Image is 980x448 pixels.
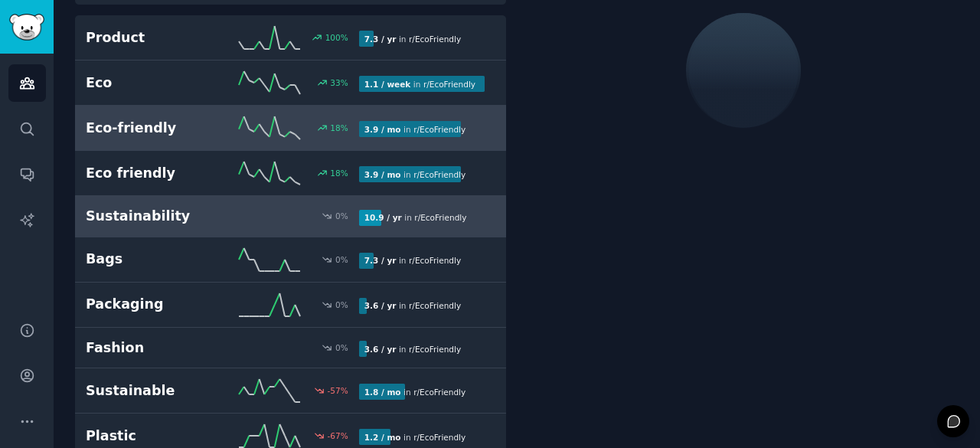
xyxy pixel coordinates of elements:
div: in [359,121,472,137]
div: 0 % [335,254,348,265]
div: 18 % [330,123,348,133]
span: r/ EcoFriendly [409,256,461,265]
b: 10.9 / yr [364,213,402,222]
div: in [359,253,466,269]
div: -67 % [328,430,348,441]
h2: Plastic [86,427,222,446]
h2: Sustainable [86,381,222,401]
h2: Packaging [86,295,222,314]
a: Sustainability0%10.9 / yrin r/EcoFriendly [75,196,506,237]
div: in [359,210,472,226]
div: in [359,298,466,314]
b: 1.1 / week [364,80,411,89]
div: 100 % [325,32,348,43]
b: 7.3 / yr [364,34,397,44]
b: 3.9 / mo [364,170,401,179]
span: r/ EcoFriendly [409,34,461,44]
span: r/ EcoFriendly [409,345,461,354]
span: r/ EcoFriendly [413,433,465,442]
div: 0 % [335,211,348,221]
b: 3.6 / yr [364,301,397,310]
span: r/ EcoFriendly [414,213,466,222]
span: r/ EcoFriendly [413,388,465,397]
h2: Fashion [86,338,222,358]
div: 33 % [330,77,348,88]
a: Eco33%1.1 / weekin r/EcoFriendly [75,60,506,106]
a: Product100%7.3 / yrin r/EcoFriendly [75,15,506,60]
span: r/ EcoFriendly [413,170,465,179]
h2: Product [86,28,222,47]
div: in [359,384,472,400]
span: r/ EcoFriendly [423,80,475,89]
div: in [359,341,466,357]
div: in [359,76,481,92]
b: 3.9 / mo [364,125,401,134]
div: 18 % [330,168,348,178]
div: 0 % [335,299,348,310]
div: -57 % [328,385,348,396]
span: r/ EcoFriendly [409,301,461,310]
a: Eco-friendly18%3.9 / moin r/EcoFriendly [75,106,506,151]
img: GummySearch logo [9,14,44,41]
h2: Sustainability [86,207,222,226]
b: 1.2 / mo [364,433,401,442]
b: 7.3 / yr [364,256,397,265]
h2: Eco friendly [86,164,222,183]
a: Fashion0%3.6 / yrin r/EcoFriendly [75,328,506,369]
b: 3.6 / yr [364,345,397,354]
div: 0 % [335,342,348,353]
div: in [359,166,472,182]
h2: Eco-friendly [86,119,222,138]
b: 1.8 / mo [364,388,401,397]
span: r/ EcoFriendly [413,125,465,134]
a: Packaging0%3.6 / yrin r/EcoFriendly [75,283,506,328]
h2: Bags [86,250,222,269]
div: in [359,429,472,445]
h2: Eco [86,74,222,93]
div: in [359,31,466,47]
a: Bags0%7.3 / yrin r/EcoFriendly [75,237,506,283]
a: Sustainable-57%1.8 / moin r/EcoFriendly [75,368,506,414]
a: Eco friendly18%3.9 / moin r/EcoFriendly [75,151,506,196]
